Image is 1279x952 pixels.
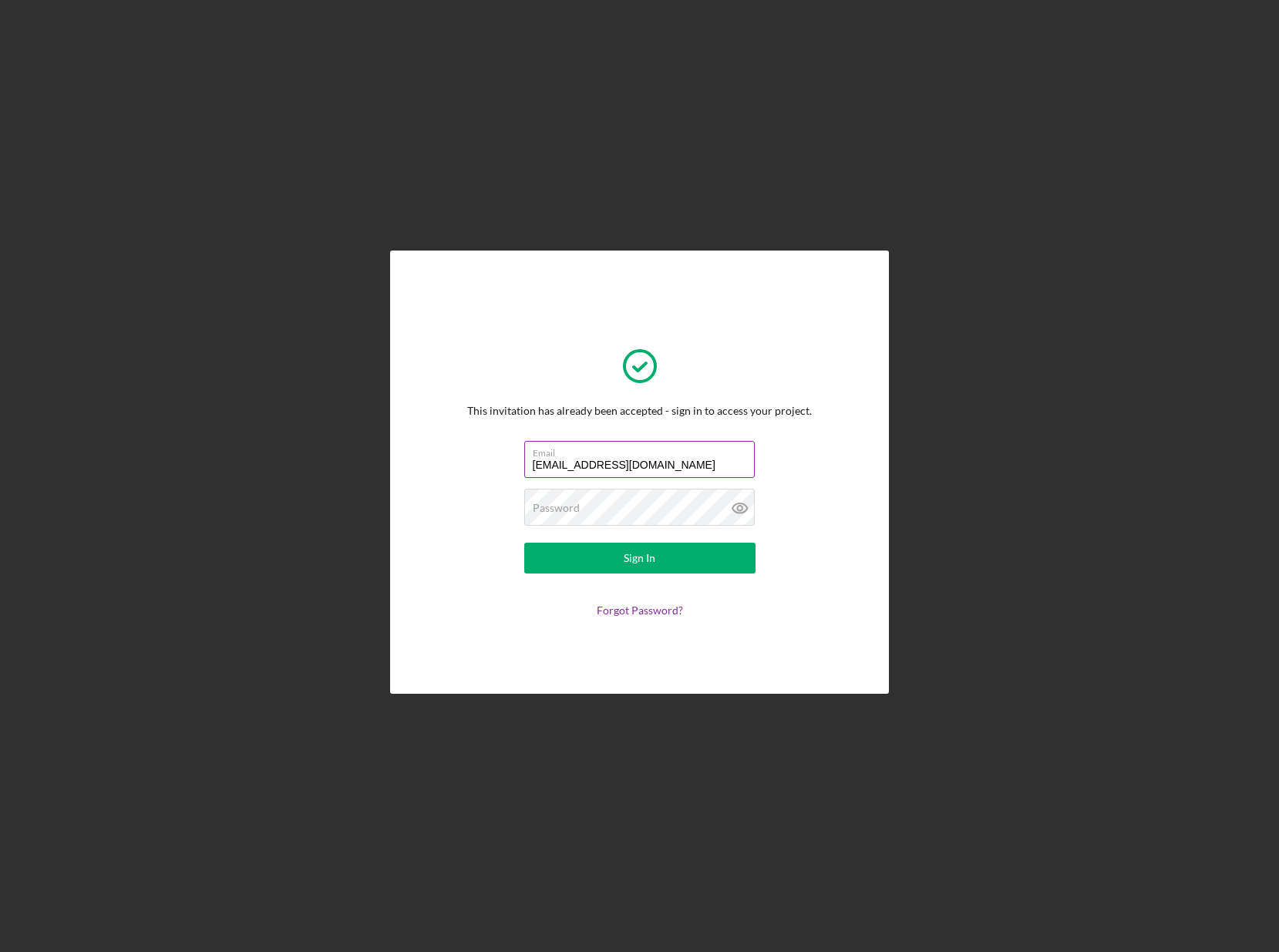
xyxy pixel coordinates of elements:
[533,442,755,459] label: Email
[467,405,812,417] div: This invitation has already been accepted - sign in to access your project.
[533,502,580,514] label: Password
[524,543,756,574] button: Sign In
[597,604,683,617] a: Forgot Password?
[624,543,655,574] div: Sign In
